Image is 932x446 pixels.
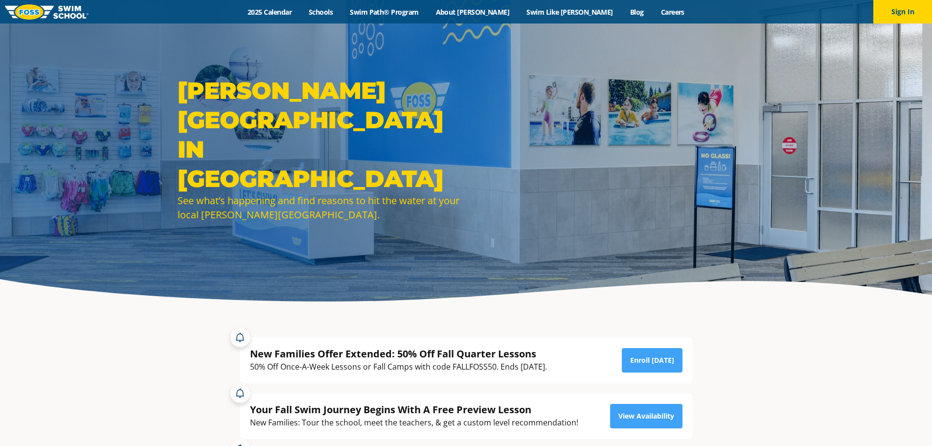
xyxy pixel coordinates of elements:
a: 2025 Calendar [239,7,300,17]
a: Swim Path® Program [341,7,427,17]
a: About [PERSON_NAME] [427,7,518,17]
a: Schools [300,7,341,17]
a: Careers [652,7,693,17]
a: Swim Like [PERSON_NAME] [518,7,622,17]
h1: [PERSON_NAME][GEOGRAPHIC_DATA] in [GEOGRAPHIC_DATA] [178,76,461,193]
img: FOSS Swim School Logo [5,4,89,20]
a: View Availability [610,404,682,428]
div: Your Fall Swim Journey Begins With A Free Preview Lesson [250,403,578,416]
div: 50% Off Once-A-Week Lessons or Fall Camps with code FALLFOSS50. Ends [DATE]. [250,360,547,374]
div: New Families Offer Extended: 50% Off Fall Quarter Lessons [250,347,547,360]
div: New Families: Tour the school, meet the teachers, & get a custom level recommendation! [250,416,578,429]
a: Blog [621,7,652,17]
div: See what’s happening and find reasons to hit the water at your local [PERSON_NAME][GEOGRAPHIC_DATA]. [178,193,461,222]
a: Enroll [DATE] [622,348,682,373]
